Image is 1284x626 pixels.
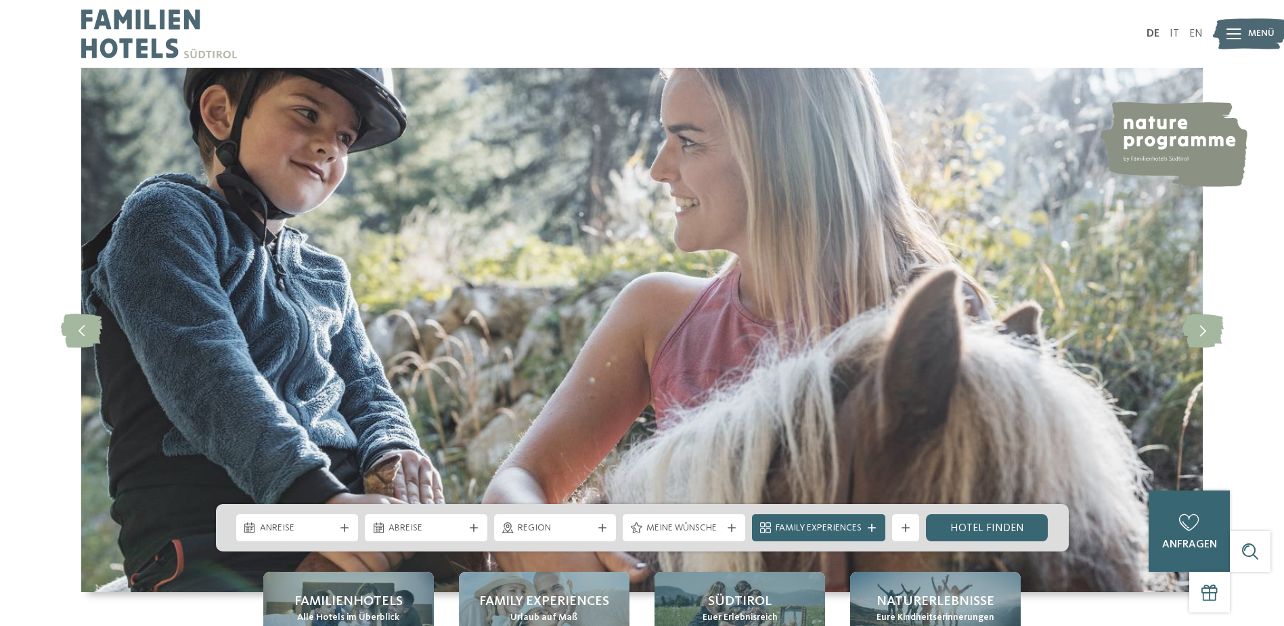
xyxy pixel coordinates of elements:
img: Familienhotels Südtirol: The happy family places [81,68,1203,592]
span: Abreise [389,522,464,535]
span: Anreise [260,522,335,535]
img: nature programme by Familienhotels Südtirol [1099,102,1247,187]
a: IT [1170,28,1179,39]
span: Naturerlebnisse [877,592,994,611]
span: Alle Hotels im Überblick [297,611,399,625]
span: Meine Wünsche [646,522,722,535]
span: Family Experiences [479,592,609,611]
span: Familienhotels [294,592,403,611]
span: anfragen [1162,539,1217,550]
span: Südtirol [708,592,772,611]
span: Euer Erlebnisreich [703,611,778,625]
span: Region [518,522,593,535]
span: Urlaub auf Maß [510,611,577,625]
a: Hotel finden [926,514,1048,541]
a: anfragen [1149,491,1230,572]
span: Eure Kindheitserinnerungen [877,611,994,625]
a: EN [1189,28,1203,39]
span: Menü [1248,27,1275,41]
a: DE [1147,28,1159,39]
span: Family Experiences [776,522,862,535]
